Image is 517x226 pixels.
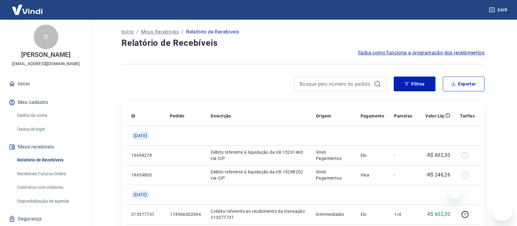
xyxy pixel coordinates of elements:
p: 19654800 [131,172,160,178]
iframe: Fechar mensagem [449,187,461,199]
p: [PERSON_NAME] [21,52,70,58]
p: 174966002094 [170,211,201,217]
p: -R$ 602,30 [426,152,450,159]
a: Contratos com credores [15,181,84,194]
span: [DATE] [134,192,147,198]
a: Segurança [7,212,84,226]
a: Início [121,28,134,36]
p: Elo [361,211,385,217]
button: Meus recebíveis [7,140,84,154]
p: 1/4 [394,211,412,217]
p: Crédito referente ao recebimento da transação 213377737 [211,208,306,220]
button: Meu cadastro [7,96,84,109]
p: / [182,28,184,36]
a: Recebíveis Futuros Online [15,168,84,180]
p: - [394,172,412,178]
button: Exportar [443,77,484,91]
p: 213377737 [131,211,160,217]
p: ID [131,113,136,119]
p: Débito referente à liquidação da UR 15291463 via CIP [211,149,306,161]
iframe: Botão para abrir a janela de mensagens [492,201,512,221]
h4: Relatório de Recebíveis [121,37,484,49]
p: Relatório de Recebíveis [186,28,239,36]
a: Relatório de Recebíveis [15,154,84,166]
p: Descrição [211,113,231,119]
p: - [394,152,412,158]
div: D [34,25,58,49]
input: Busque pelo número do pedido [300,79,371,89]
p: Valor Líq. [425,113,445,119]
p: Parcelas [394,113,412,119]
p: Intermediador [316,211,351,217]
p: -R$ 246,26 [426,171,450,179]
button: Sair [488,4,510,16]
a: Meus Recebíveis [141,28,179,36]
p: / [136,28,138,36]
a: Dados de login [15,123,84,136]
p: Elo [361,152,385,158]
p: Tarifas [460,113,475,119]
a: Dados da conta [15,109,84,122]
a: Saiba como funciona a programação dos recebimentos [358,49,484,57]
p: Pedido [170,113,184,119]
p: Visa [361,172,385,178]
p: Débito referente à liquidação da UR 15288202 via CIP [211,169,306,181]
p: Vindi Pagamentos [316,149,351,161]
button: Filtros [394,77,435,91]
a: Início [7,77,84,91]
span: [DATE] [134,133,147,139]
p: R$ 602,30 [427,211,450,218]
p: 19658278 [131,152,160,158]
p: [EMAIL_ADDRESS][DOMAIN_NAME] [12,61,80,67]
p: Vindi Pagamentos [316,169,351,181]
p: Origem [316,113,331,119]
img: Vindi [7,0,47,19]
a: Disponibilização de agenda [15,195,84,208]
p: Pagamento [361,113,385,119]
